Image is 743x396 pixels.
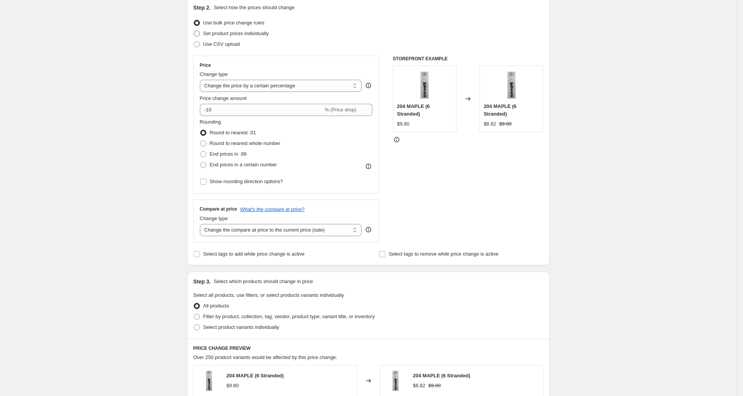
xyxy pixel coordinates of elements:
[365,82,372,89] div: help
[428,382,441,390] strike: $9.80
[200,95,247,101] span: Price change amount
[210,130,256,135] span: Round to nearest .01
[413,382,426,390] div: $8.82
[203,314,375,319] span: Filter by product, collection, tag, vendor, product type, variant title, or inventory
[203,324,279,330] span: Select product variants individually
[214,4,294,11] p: Select how the prices should change
[397,120,410,128] div: $9.80
[203,251,305,257] span: Select tags to add while price change is active
[240,206,305,212] button: What's the compare at price?
[384,369,407,392] img: 204_MAPLE_STRANDED_80x.jpg
[210,140,280,146] span: Round to nearest whole number
[397,103,430,117] span: 204 MAPLE (6 Stranded)
[413,373,470,378] span: 204 MAPLE (6 Stranded)
[200,119,221,125] span: Rounding
[210,151,247,157] span: End prices in .99
[227,373,284,378] span: 204 MAPLE (6 Stranded)
[203,303,229,309] span: All products
[193,4,211,11] h2: Step 2.
[499,120,512,128] strike: $9.80
[365,226,372,233] div: help
[200,216,228,221] span: Change type
[484,120,496,128] div: $8.82
[198,369,220,392] img: 204_MAPLE_STRANDED_80x.jpg
[193,354,338,360] span: Over 250 product variants would be affected by this price change:
[200,206,237,212] h3: Compare at price
[193,292,344,298] span: Select all products, use filters, or select products variants individually
[203,41,240,47] span: Use CSV upload
[484,103,516,117] span: 204 MAPLE (6 Stranded)
[200,62,211,68] h3: Price
[193,278,211,285] h2: Step 3.
[203,31,269,36] span: Set product prices individually
[227,382,239,390] div: $9.80
[210,179,283,184] span: Show rounding direction options?
[393,56,544,62] h6: STOREFRONT EXAMPLE
[496,70,527,100] img: 204_MAPLE_STRANDED_80x.jpg
[389,251,499,257] span: Select tags to remove while price change is active
[409,70,440,100] img: 204_MAPLE_STRANDED_80x.jpg
[214,278,313,285] p: Select which products should change in price
[200,71,228,77] span: Change type
[200,104,323,116] input: -15
[325,107,356,113] span: % (Price drop)
[193,345,544,351] h6: PRICE CHANGE PREVIEW
[203,20,264,26] span: Use bulk price change rules
[210,162,277,167] span: End prices in a certain number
